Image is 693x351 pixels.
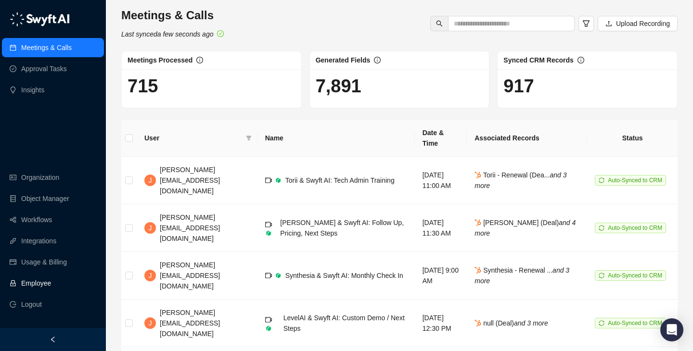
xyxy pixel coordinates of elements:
[587,120,678,157] th: Status
[415,120,467,157] th: Date & Time
[21,38,72,57] a: Meetings & Calls
[577,57,584,63] span: info-circle
[196,57,203,63] span: info-circle
[149,318,152,328] span: J
[608,320,662,326] span: Auto-Synced to CRM
[415,300,467,347] td: [DATE] 12:30 PM
[265,177,272,184] span: video-camera
[503,75,671,97] h1: 917
[50,336,56,343] span: left
[582,20,590,27] span: filter
[144,133,242,143] span: User
[475,219,576,237] span: [PERSON_NAME] (Deal)
[128,75,295,97] h1: 715
[475,171,566,189] span: Torii - Renewal (Dea...
[21,295,42,314] span: Logout
[121,30,213,38] i: Last synced a few seconds ago
[21,274,51,293] a: Employee
[475,171,566,189] i: and 3 more
[475,266,569,285] i: and 3 more
[475,266,569,285] span: Synthesia - Renewal ...
[475,219,576,237] i: and 4 more
[283,314,405,332] span: LevelAI & Swyft AI: Custom Demo / Next Steps
[605,20,612,27] span: upload
[316,75,484,97] h1: 7,891
[121,8,224,23] h3: Meetings & Calls
[160,309,220,338] span: [PERSON_NAME][EMAIL_ADDRESS][DOMAIN_NAME]
[285,176,395,184] span: Torii & Swyft AI: Tech Admin Training
[265,230,272,237] img: grain-rgTwWAhv.png
[280,219,404,237] span: [PERSON_NAME] & Swyft AI: Follow Up, Pricing, Next Steps
[21,168,59,187] a: Organization
[10,301,16,308] span: logout
[598,16,678,31] button: Upload Recording
[599,225,604,231] span: sync
[21,231,56,251] a: Integrations
[257,120,415,157] th: Name
[244,131,254,145] span: filter
[660,318,683,341] div: Open Intercom Messenger
[128,56,192,64] span: Meetings Processed
[316,56,371,64] span: Generated Fields
[436,20,443,27] span: search
[415,252,467,300] td: [DATE] 9:00 AM
[503,56,573,64] span: Synced CRM Records
[160,166,220,195] span: [PERSON_NAME][EMAIL_ADDRESS][DOMAIN_NAME]
[21,252,67,272] a: Usage & Billing
[21,59,67,78] a: Approval Tasks
[265,272,272,279] span: video-camera
[217,30,224,37] span: check-circle
[616,18,670,29] span: Upload Recording
[265,221,272,228] span: video-camera
[599,177,604,183] span: sync
[149,175,152,186] span: J
[149,223,152,233] span: J
[514,319,548,327] i: and 3 more
[21,80,44,100] a: Insights
[275,177,282,184] img: grain-rgTwWAhv.png
[10,12,70,26] img: logo-05li4sbe.png
[149,270,152,281] span: J
[599,320,604,326] span: sync
[599,273,604,278] span: sync
[21,210,52,229] a: Workflows
[160,213,220,242] span: [PERSON_NAME][EMAIL_ADDRESS][DOMAIN_NAME]
[467,120,587,157] th: Associated Records
[475,319,548,327] span: null (Deal)
[374,57,381,63] span: info-circle
[275,272,282,279] img: grain-rgTwWAhv.png
[246,135,252,141] span: filter
[265,316,272,323] span: video-camera
[415,157,467,204] td: [DATE] 11:00 AM
[160,261,220,290] span: [PERSON_NAME][EMAIL_ADDRESS][DOMAIN_NAME]
[265,325,272,332] img: grain-rgTwWAhv.png
[608,225,662,231] span: Auto-Synced to CRM
[21,189,69,208] a: Object Manager
[415,204,467,252] td: [DATE] 11:30 AM
[608,272,662,279] span: Auto-Synced to CRM
[608,177,662,184] span: Auto-Synced to CRM
[285,272,403,279] span: Synthesia & Swyft AI: Monthly Check In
